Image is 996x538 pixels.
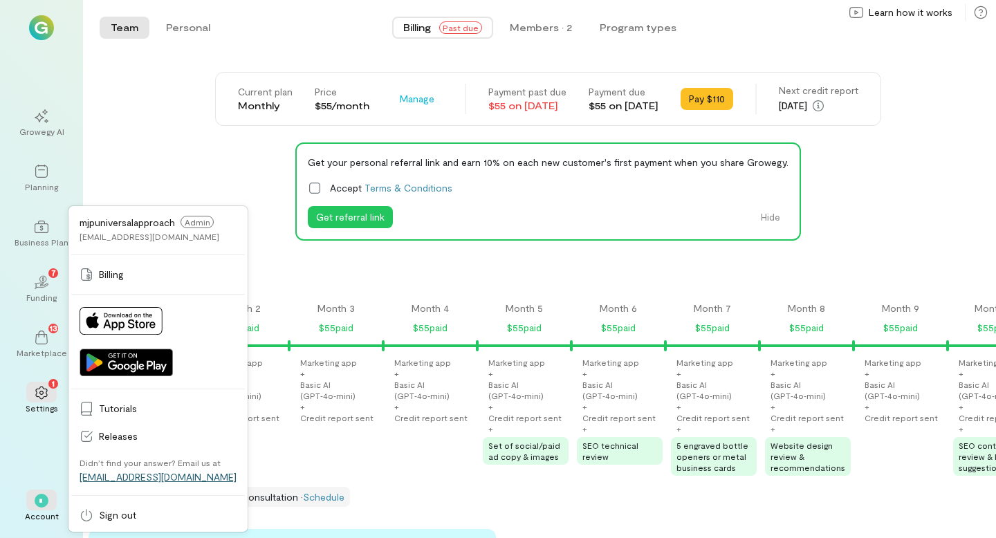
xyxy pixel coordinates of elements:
[365,182,452,194] a: Terms & Conditions
[865,412,938,423] div: Credit report sent
[99,402,237,416] span: Tutorials
[865,401,869,412] div: +
[694,302,731,315] div: Month 7
[303,491,344,503] a: Schedule
[300,368,305,379] div: +
[71,501,245,529] a: Sign out
[488,357,545,368] div: Marketing app
[676,440,748,472] span: 5 engraved bottle openers or metal business cards
[394,401,399,412] div: +
[488,85,566,99] div: Payment past due
[589,17,688,39] button: Program types
[26,292,57,303] div: Funding
[99,429,237,443] span: Releases
[488,412,562,423] div: Credit report sent
[771,423,775,434] div: +
[589,99,658,113] div: $55 on [DATE]
[771,379,851,401] div: Basic AI (GPT‑4o‑mini)
[412,302,449,315] div: Month 4
[601,319,636,336] div: $55 paid
[488,423,493,434] div: +
[681,88,733,110] button: Pay $110
[488,368,493,379] div: +
[19,126,64,137] div: Growegy AI
[181,216,214,228] span: Admin
[413,319,448,336] div: $55 paid
[71,423,245,450] a: Releases
[771,368,775,379] div: +
[17,154,66,203] a: Planning
[17,347,67,358] div: Marketplace
[17,483,66,532] div: *Account
[300,412,373,423] div: Credit report sent
[300,401,305,412] div: +
[676,412,750,423] div: Credit report sent
[506,302,543,315] div: Month 5
[869,6,952,19] span: Learn how it works
[582,357,639,368] div: Marketing app
[676,401,681,412] div: +
[582,379,663,401] div: Basic AI (GPT‑4o‑mini)
[865,368,869,379] div: +
[582,423,587,434] div: +
[589,85,658,99] div: Payment due
[80,307,163,335] img: Download on App Store
[80,349,173,376] img: Get it on Google Play
[510,21,572,35] div: Members · 2
[779,84,858,98] div: Next credit report
[71,395,245,423] a: Tutorials
[676,379,757,401] div: Basic AI (GPT‑4o‑mini)
[17,209,66,259] a: Business Plan
[488,401,493,412] div: +
[17,264,66,314] a: Funding
[788,302,825,315] div: Month 8
[17,319,66,369] a: Marketplace
[317,302,355,315] div: Month 3
[330,180,452,195] span: Accept
[394,412,468,423] div: Credit report sent
[507,319,542,336] div: $55 paid
[80,216,175,228] span: mjpuniversalapproach
[676,357,733,368] div: Marketing app
[51,266,56,279] span: 7
[394,368,399,379] div: +
[394,379,474,401] div: Basic AI (GPT‑4o‑mini)
[865,379,945,401] div: Basic AI (GPT‑4o‑mini)
[15,236,68,248] div: Business Plan
[80,457,221,468] div: Didn’t find your answer? Email us at
[155,17,221,39] button: Personal
[676,423,681,434] div: +
[582,412,656,423] div: Credit report sent
[779,98,858,114] div: [DATE]
[771,440,845,472] span: Website design review & recommendations
[238,85,293,99] div: Current plan
[488,379,569,401] div: Basic AI (GPT‑4o‑mini)
[959,401,963,412] div: +
[488,99,566,113] div: $55 on [DATE]
[403,21,431,35] span: Billing
[52,377,55,389] span: 1
[394,357,451,368] div: Marketing app
[789,319,824,336] div: $55 paid
[308,206,393,228] button: Get referral link
[582,440,638,461] span: SEO technical review
[582,368,587,379] div: +
[959,368,963,379] div: +
[319,319,353,336] div: $55 paid
[676,368,681,379] div: +
[439,21,482,34] span: Past due
[17,98,66,148] a: Growegy AI
[771,412,844,423] div: Credit report sent
[488,440,560,461] span: Set of social/paid ad copy & images
[238,99,293,113] div: Monthly
[865,357,921,368] div: Marketing app
[959,423,963,434] div: +
[25,510,59,521] div: Account
[25,181,58,192] div: Planning
[100,17,149,39] button: Team
[308,155,788,169] div: Get your personal referral link and earn 10% on each new customer's first payment when you share ...
[17,375,66,425] a: Settings
[400,92,434,106] span: Manage
[753,206,788,228] button: Hide
[315,85,369,99] div: Price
